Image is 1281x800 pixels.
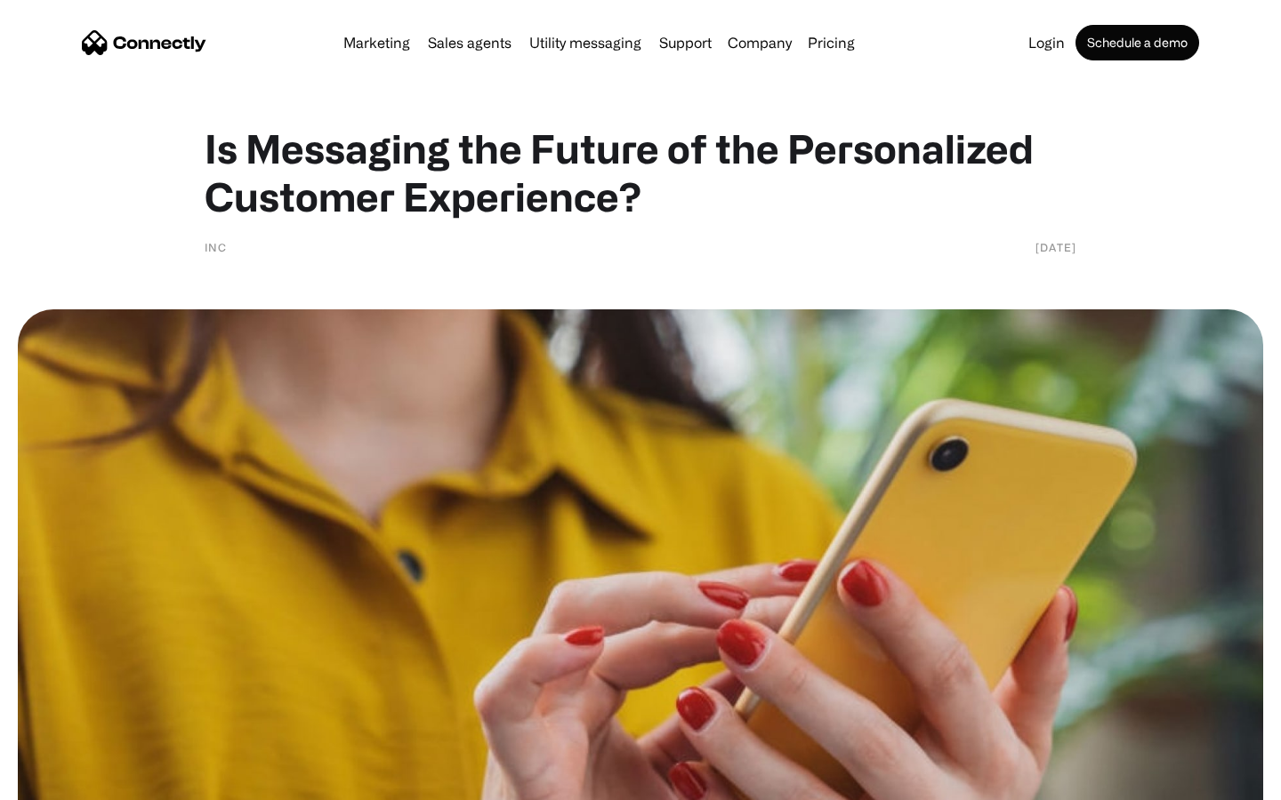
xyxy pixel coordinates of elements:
[801,36,862,50] a: Pricing
[1035,238,1076,256] div: [DATE]
[18,769,107,794] aside: Language selected: English
[652,36,719,50] a: Support
[205,238,227,256] div: Inc
[522,36,649,50] a: Utility messaging
[728,30,792,55] div: Company
[421,36,519,50] a: Sales agents
[36,769,107,794] ul: Language list
[1021,36,1072,50] a: Login
[336,36,417,50] a: Marketing
[205,124,1076,220] h1: Is Messaging the Future of the Personalized Customer Experience?
[1076,25,1199,60] a: Schedule a demo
